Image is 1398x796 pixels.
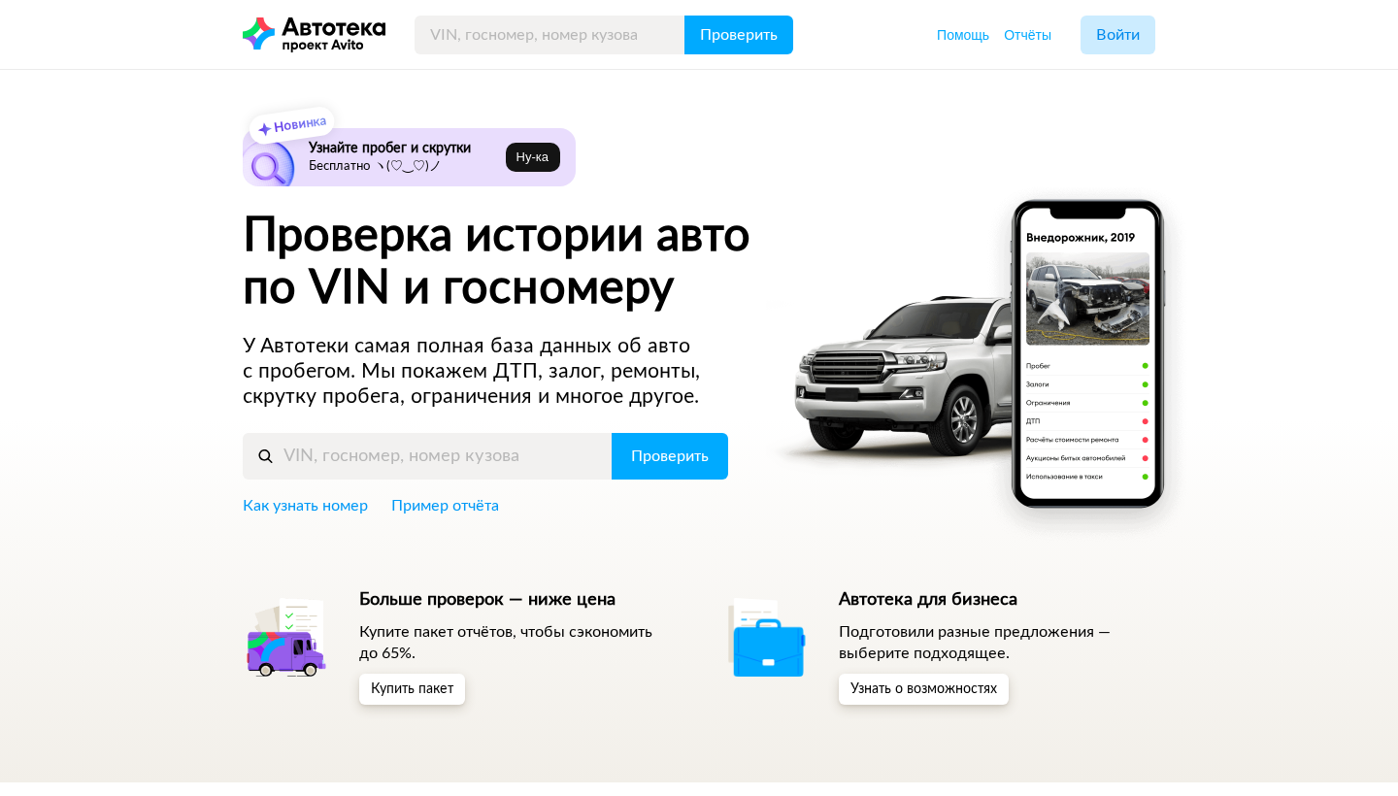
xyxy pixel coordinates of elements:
span: Проверить [631,448,709,464]
span: Купить пакет [371,682,453,696]
h5: Автотека для бизнеса [839,589,1156,611]
a: Отчёты [1004,25,1051,45]
button: Проверить [612,433,728,480]
button: Войти [1081,16,1155,54]
p: У Автотеки самая полная база данных об авто с пробегом. Мы покажем ДТП, залог, ремонты, скрутку п... [243,334,730,410]
span: Помощь [937,27,989,43]
p: Подготовили разные предложения — выберите подходящее. [839,621,1156,664]
span: Узнать о возможностях [850,682,997,696]
h1: Проверка истории авто по VIN и госномеру [243,210,822,315]
span: Ну‑ка [516,149,549,165]
input: VIN, госномер, номер кузова [243,433,613,480]
input: VIN, госномер, номер кузова [415,16,685,54]
a: Помощь [937,25,989,45]
p: Купите пакет отчётов, чтобы сэкономить до 65%. [359,621,677,664]
button: Купить пакет [359,674,465,705]
p: Бесплатно ヽ(♡‿♡)ノ [309,159,498,175]
a: Пример отчёта [391,495,499,516]
h5: Больше проверок — ниже цена [359,589,677,611]
span: Проверить [700,27,778,43]
button: Проверить [684,16,793,54]
span: Войти [1096,27,1140,43]
strong: Новинка [274,115,327,135]
h6: Узнайте пробег и скрутки [309,140,498,157]
span: Отчёты [1004,27,1051,43]
button: Узнать о возможностях [839,674,1009,705]
a: Как узнать номер [243,495,368,516]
